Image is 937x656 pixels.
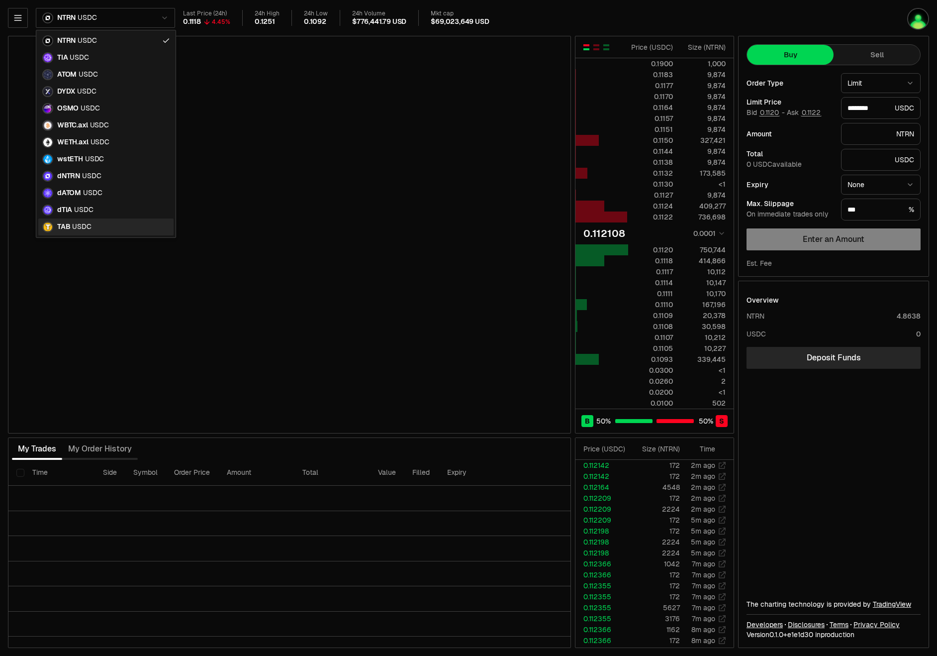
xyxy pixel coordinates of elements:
span: USDC [83,189,102,198]
img: OSMO Logo [43,104,52,113]
span: USDC [90,121,109,130]
span: NTRN [57,36,76,45]
span: TIA [57,53,68,62]
span: dATOM [57,189,81,198]
span: USDC [77,87,96,96]
span: dNTRN [57,172,80,181]
span: dTIA [57,206,72,215]
img: WBTC.axl Logo [43,121,52,130]
span: USDC [82,172,101,181]
img: WETH.axl Logo [43,138,52,147]
span: WETH.axl [57,138,89,147]
span: OSMO [57,104,79,113]
img: dNTRN Logo [43,172,52,181]
span: USDC [70,53,89,62]
span: USDC [74,206,93,215]
span: USDC [78,36,96,45]
span: WBTC.axl [57,121,88,130]
span: USDC [91,138,109,147]
img: dTIA Logo [43,206,52,215]
span: TAB [57,222,70,231]
span: USDC [81,104,99,113]
img: TIA Logo [43,53,52,62]
img: dATOM Logo [43,189,52,198]
span: wstETH [57,155,83,164]
span: DYDX [57,87,75,96]
img: NTRN Logo [43,36,52,45]
span: USDC [85,155,104,164]
img: TAB Logo [43,222,52,231]
span: USDC [79,70,97,79]
span: USDC [72,222,91,231]
img: ATOM Logo [43,70,52,79]
img: DYDX Logo [43,87,52,96]
span: ATOM [57,70,77,79]
img: wstETH Logo [43,155,52,164]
